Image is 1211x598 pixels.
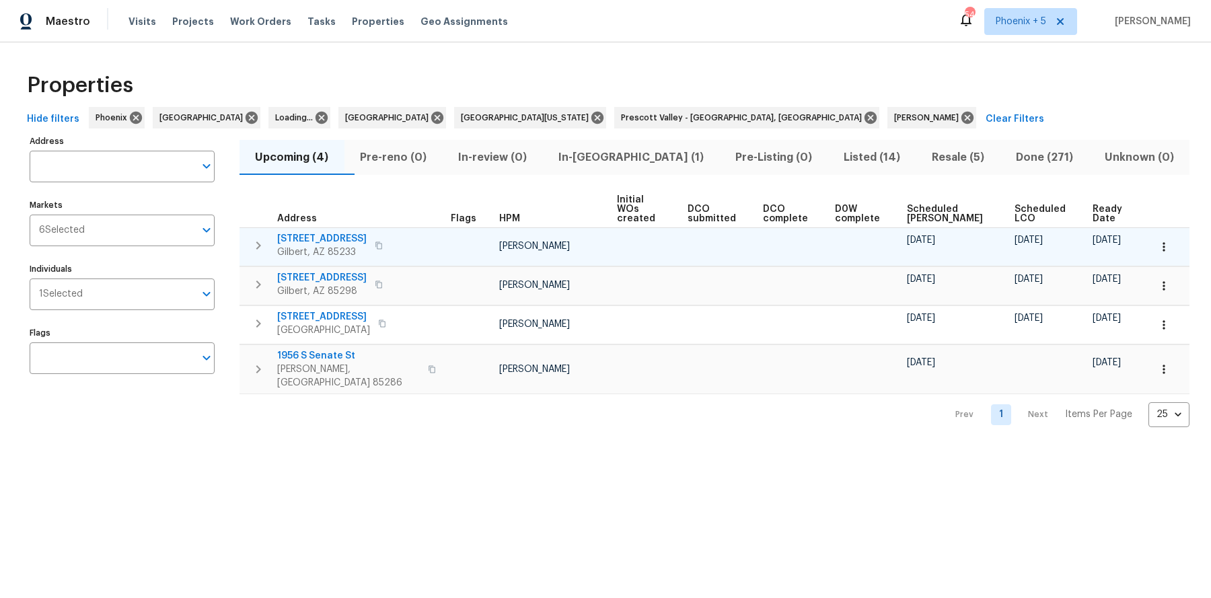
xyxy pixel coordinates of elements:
[420,15,508,28] span: Geo Assignments
[1008,148,1080,167] span: Done (271)
[499,365,570,374] span: [PERSON_NAME]
[499,214,520,223] span: HPM
[835,204,884,223] span: D0W complete
[30,265,215,273] label: Individuals
[836,148,908,167] span: Listed (14)
[268,107,330,128] div: Loading...
[30,137,215,145] label: Address
[345,111,434,124] span: [GEOGRAPHIC_DATA]
[96,111,133,124] span: Phoenix
[907,204,992,223] span: Scheduled [PERSON_NAME]
[965,8,974,22] div: 54
[499,241,570,251] span: [PERSON_NAME]
[980,107,1050,132] button: Clear Filters
[451,148,535,167] span: In-review (0)
[621,111,867,124] span: Prescott Valley - [GEOGRAPHIC_DATA], [GEOGRAPHIC_DATA]
[728,148,820,167] span: Pre-Listing (0)
[89,107,145,128] div: Phoenix
[907,358,935,367] span: [DATE]
[197,157,216,176] button: Open
[1015,313,1043,323] span: [DATE]
[30,329,215,337] label: Flags
[907,235,935,245] span: [DATE]
[1015,235,1043,245] span: [DATE]
[277,285,367,298] span: Gilbert, AZ 85298
[275,111,318,124] span: Loading...
[894,111,964,124] span: [PERSON_NAME]
[307,17,336,26] span: Tasks
[277,246,367,259] span: Gilbert, AZ 85233
[1015,204,1070,223] span: Scheduled LCO
[1015,274,1043,284] span: [DATE]
[153,107,260,128] div: [GEOGRAPHIC_DATA]
[277,232,367,246] span: [STREET_ADDRESS]
[1093,358,1121,367] span: [DATE]
[248,148,336,167] span: Upcoming (4)
[617,195,664,223] span: Initial WOs created
[39,225,85,236] span: 6 Selected
[499,320,570,329] span: [PERSON_NAME]
[1148,397,1189,432] div: 25
[172,15,214,28] span: Projects
[27,79,133,92] span: Properties
[1097,148,1181,167] span: Unknown (0)
[1093,313,1121,323] span: [DATE]
[1093,235,1121,245] span: [DATE]
[1093,204,1126,223] span: Ready Date
[352,15,404,28] span: Properties
[197,348,216,367] button: Open
[1065,408,1132,421] p: Items Per Page
[197,221,216,239] button: Open
[338,107,446,128] div: [GEOGRAPHIC_DATA]
[1093,274,1121,284] span: [DATE]
[451,214,476,223] span: Flags
[991,404,1011,425] a: Goto page 1
[277,214,317,223] span: Address
[30,201,215,209] label: Markets
[688,204,740,223] span: DCO submitted
[46,15,90,28] span: Maestro
[27,111,79,128] span: Hide filters
[461,111,594,124] span: [GEOGRAPHIC_DATA][US_STATE]
[197,285,216,303] button: Open
[763,204,812,223] span: DCO complete
[277,349,420,363] span: 1956 S Senate St
[907,313,935,323] span: [DATE]
[614,107,879,128] div: Prescott Valley - [GEOGRAPHIC_DATA], [GEOGRAPHIC_DATA]
[996,15,1046,28] span: Phoenix + 5
[986,111,1044,128] span: Clear Filters
[277,271,367,285] span: [STREET_ADDRESS]
[1109,15,1191,28] span: [PERSON_NAME]
[353,148,435,167] span: Pre-reno (0)
[277,310,370,324] span: [STREET_ADDRESS]
[230,15,291,28] span: Work Orders
[454,107,606,128] div: [GEOGRAPHIC_DATA][US_STATE]
[129,15,156,28] span: Visits
[277,324,370,337] span: [GEOGRAPHIC_DATA]
[887,107,976,128] div: [PERSON_NAME]
[943,402,1189,427] nav: Pagination Navigation
[277,363,420,389] span: [PERSON_NAME], [GEOGRAPHIC_DATA] 85286
[499,281,570,290] span: [PERSON_NAME]
[907,274,935,284] span: [DATE]
[551,148,712,167] span: In-[GEOGRAPHIC_DATA] (1)
[924,148,992,167] span: Resale (5)
[39,289,83,300] span: 1 Selected
[159,111,248,124] span: [GEOGRAPHIC_DATA]
[22,107,85,132] button: Hide filters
